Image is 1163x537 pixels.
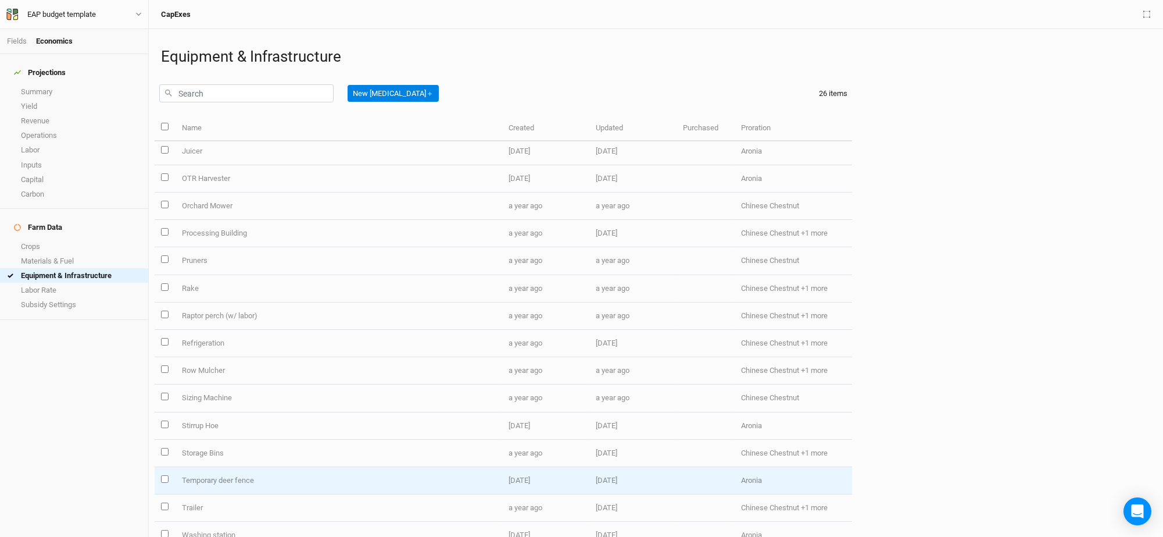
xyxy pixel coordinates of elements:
[36,36,73,47] div: Economics
[735,412,852,440] td: Aronia
[175,303,502,330] td: Raptor perch (w/ labor)
[596,393,629,402] span: Apr 18, 2024 3:58 PM
[175,330,502,357] td: Refrigeration
[735,247,852,275] td: Chinese Chestnut
[596,366,629,375] span: Apr 18, 2024 3:58 PM
[735,138,852,165] td: Aronia
[735,467,852,495] td: Aronia
[735,193,852,220] td: Chinese Chestnut
[509,449,542,457] span: Apr 18, 2024 3:58 PM
[7,37,27,45] a: Fields
[509,476,530,485] span: Aug 11, 2025 4:25 PM
[596,421,617,430] span: Aug 11, 2025 4:25 PM
[509,256,542,265] span: Apr 18, 2024 3:58 PM
[175,495,502,522] td: Trailer
[735,330,852,357] td: Chinese Chestnut +1 more
[735,116,852,141] th: Proration
[175,275,502,303] td: Rake
[161,393,169,400] input: select this item
[14,223,62,232] div: Farm Data
[735,165,852,193] td: Aronia
[509,229,542,237] span: Apr 18, 2024 3:58 PM
[159,84,334,102] input: Search
[509,421,530,430] span: Aug 11, 2025 4:25 PM
[161,421,169,428] input: select this item
[509,147,530,155] span: Aug 11, 2025 4:25 PM
[161,48,1151,66] h1: Equipment & Infrastructure
[596,284,629,293] span: Apr 18, 2024 3:58 PM
[175,412,502,440] td: Stirrup Hoe
[161,338,169,346] input: select this item
[175,116,502,141] th: Name
[175,385,502,412] td: Sizing Machine
[161,228,169,236] input: select this item
[502,116,589,141] th: Created
[161,475,169,483] input: select this item
[509,201,542,210] span: Apr 18, 2024 3:58 PM
[175,193,502,220] td: Orchard Mower
[596,229,617,237] span: Aug 11, 2025 4:25 PM
[509,284,542,293] span: Apr 18, 2024 3:58 PM
[509,503,542,512] span: Apr 18, 2024 3:58 PM
[161,311,169,318] input: select this item
[596,476,617,485] span: Aug 11, 2025 4:25 PM
[161,201,169,208] input: select this item
[161,123,169,130] input: select all items
[27,9,96,20] div: EAP budget template
[161,10,191,19] h3: CapExes
[596,174,617,183] span: Aug 11, 2025 4:25 PM
[161,146,169,154] input: select this item
[509,393,542,402] span: Apr 18, 2024 3:58 PM
[175,165,502,193] td: OTR Harvester
[819,88,847,99] div: 26 items
[677,116,735,141] th: Purchased
[161,255,169,263] input: select this item
[596,201,629,210] span: Apr 18, 2024 3:58 PM
[175,440,502,467] td: Storage Bins
[161,365,169,373] input: select this item
[161,173,169,181] input: select this item
[596,147,617,155] span: Aug 11, 2025 4:25 PM
[596,311,629,320] span: Apr 18, 2024 3:58 PM
[175,247,502,275] td: Pruners
[735,275,852,303] td: Chinese Chestnut +1 more
[6,8,142,21] button: EAP budget template
[596,449,617,457] span: Aug 11, 2025 4:25 PM
[1123,497,1151,525] div: Open Intercom Messenger
[175,220,502,247] td: Processing Building
[175,357,502,385] td: Row Mulcher
[735,220,852,247] td: Chinese Chestnut +1 more
[735,303,852,330] td: Chinese Chestnut +1 more
[509,366,542,375] span: Apr 18, 2024 3:58 PM
[161,448,169,456] input: select this item
[14,68,66,77] div: Projections
[589,116,677,141] th: Updated
[735,495,852,522] td: Chinese Chestnut +1 more
[509,311,542,320] span: Apr 18, 2024 3:58 PM
[509,174,530,183] span: Aug 11, 2025 4:25 PM
[596,339,617,347] span: Aug 11, 2025 4:25 PM
[735,385,852,412] td: Chinese Chestnut
[735,357,852,385] td: Chinese Chestnut +1 more
[161,503,169,510] input: select this item
[509,339,542,347] span: Apr 18, 2024 3:58 PM
[596,503,617,512] span: Aug 11, 2025 4:25 PM
[161,283,169,291] input: select this item
[175,467,502,495] td: Temporary deer fence
[348,85,439,102] button: New [MEDICAL_DATA]＋
[175,138,502,165] td: Juicer
[735,440,852,467] td: Chinese Chestnut +1 more
[596,256,629,265] span: Apr 18, 2024 3:58 PM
